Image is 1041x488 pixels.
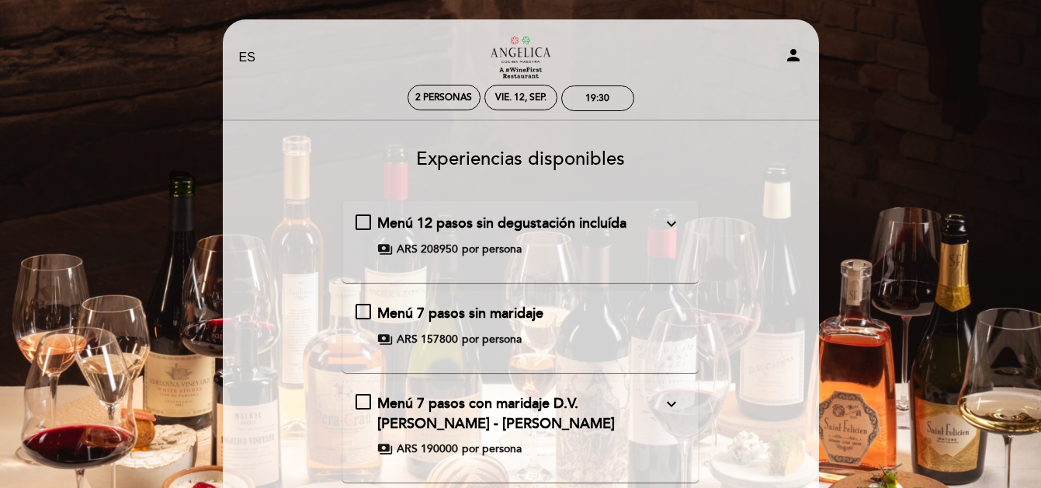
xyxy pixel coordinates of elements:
[662,395,681,413] i: expand_more
[415,92,472,103] span: 2 personas
[585,92,609,104] div: 19:30
[377,441,393,457] span: payments
[397,441,458,457] span: ARS 190000
[658,214,685,234] button: expand_more
[658,394,685,414] button: expand_more
[356,214,685,257] md-checkbox: Menú 12 pasos sin degustación incluída expand_more Incluye:Menú degustación 12 pasosServicio de a...
[356,394,685,457] md-checkbox: Menú 7 pasos con maridaje D.V. Catena - Angelica Zapata expand_more payments ARS 190000 por persona
[377,214,626,232] span: Menú 12 pasos sin degustación incluída
[377,332,393,347] span: payments
[462,242,522,257] span: por persona
[784,46,803,70] button: person
[356,304,685,347] md-checkbox: Menú 7 pasos sin maridaje payments ARS 157800 por persona
[416,148,625,170] span: Experiencias disponibles
[397,242,458,257] span: ARS 208950
[784,46,803,64] i: person
[424,37,618,79] a: Restaurante [PERSON_NAME] Maestra
[662,214,681,233] i: expand_more
[377,395,615,432] span: Menú 7 pasos con maridaje D.V. [PERSON_NAME] - [PERSON_NAME]
[462,441,522,457] span: por persona
[397,332,458,347] span: ARS 157800
[462,332,522,347] span: por persona
[495,92,547,103] div: vie. 12, sep.
[377,305,543,322] span: Menú 7 pasos sin maridaje
[377,242,393,257] span: payments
